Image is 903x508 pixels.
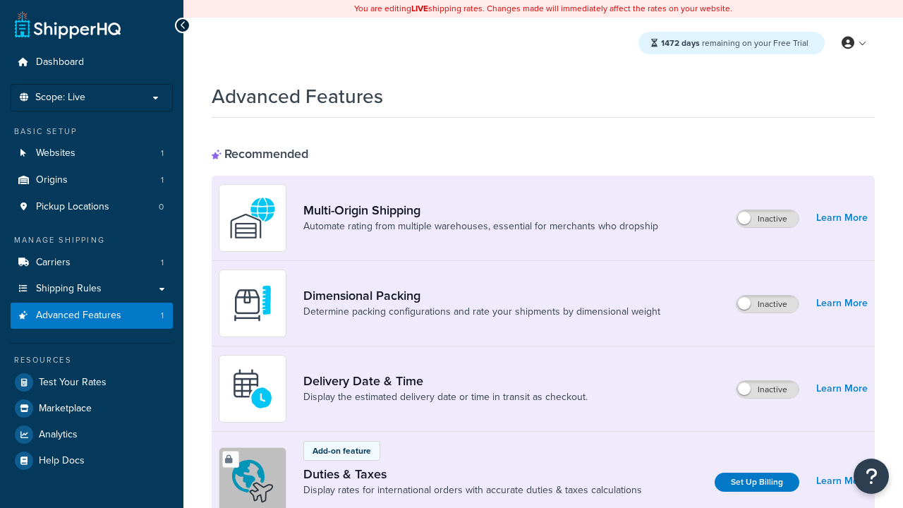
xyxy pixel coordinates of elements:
[159,201,164,213] span: 0
[11,49,173,75] a: Dashboard
[36,257,71,269] span: Carriers
[39,429,78,441] span: Analytics
[11,126,173,138] div: Basic Setup
[11,194,173,220] li: Pickup Locations
[661,37,700,49] strong: 1472 days
[228,193,277,243] img: WatD5o0RtDAAAAAElFTkSuQmCC
[303,373,588,389] a: Delivery Date & Time
[11,422,173,447] a: Analytics
[303,288,660,303] a: Dimensional Packing
[228,364,277,413] img: gfkeb5ejjkALwAAAABJRU5ErkJggg==
[816,294,868,313] a: Learn More
[11,370,173,395] a: Test Your Rates
[11,396,173,421] a: Marketplace
[11,167,173,193] li: Origins
[11,250,173,276] a: Carriers1
[161,310,164,322] span: 1
[35,92,85,104] span: Scope: Live
[411,2,428,15] b: LIVE
[816,379,868,399] a: Learn More
[737,381,799,398] label: Inactive
[313,445,371,457] p: Add-on feature
[816,208,868,228] a: Learn More
[11,250,173,276] li: Carriers
[11,167,173,193] a: Origins1
[816,471,868,491] a: Learn More
[36,283,102,295] span: Shipping Rules
[36,310,121,322] span: Advanced Features
[36,174,68,186] span: Origins
[228,279,277,328] img: DTVBYsAAAAAASUVORK5CYII=
[161,174,164,186] span: 1
[11,194,173,220] a: Pickup Locations0
[303,202,658,218] a: Multi-Origin Shipping
[661,37,808,49] span: remaining on your Free Trial
[854,459,889,494] button: Open Resource Center
[737,210,799,227] label: Inactive
[212,83,383,110] h1: Advanced Features
[715,473,799,492] a: Set Up Billing
[36,201,109,213] span: Pickup Locations
[737,296,799,313] label: Inactive
[303,466,642,482] a: Duties & Taxes
[303,390,588,404] a: Display the estimated delivery date or time in transit as checkout.
[161,147,164,159] span: 1
[303,483,642,497] a: Display rates for international orders with accurate duties & taxes calculations
[161,257,164,269] span: 1
[39,377,107,389] span: Test Your Rates
[11,140,173,167] li: Websites
[303,219,658,234] a: Automate rating from multiple warehouses, essential for merchants who dropship
[303,305,660,319] a: Determine packing configurations and rate your shipments by dimensional weight
[11,354,173,366] div: Resources
[11,276,173,302] a: Shipping Rules
[11,448,173,473] a: Help Docs
[212,146,308,162] div: Recommended
[11,303,173,329] li: Advanced Features
[39,455,85,467] span: Help Docs
[11,303,173,329] a: Advanced Features1
[36,147,75,159] span: Websites
[36,56,84,68] span: Dashboard
[39,403,92,415] span: Marketplace
[11,234,173,246] div: Manage Shipping
[11,140,173,167] a: Websites1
